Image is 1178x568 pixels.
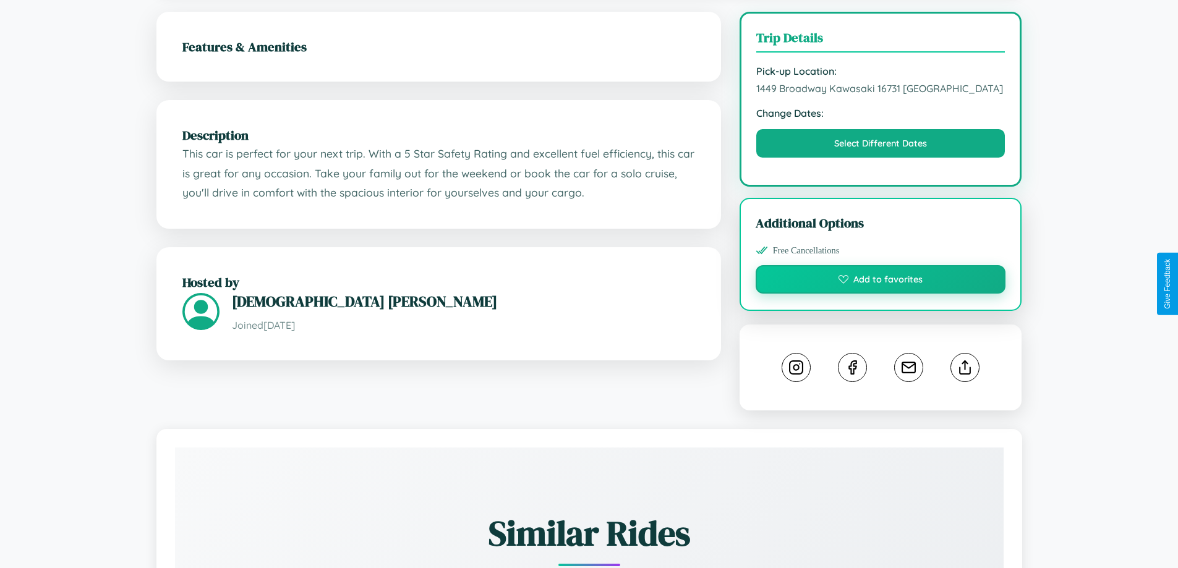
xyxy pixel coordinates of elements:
strong: Change Dates: [756,107,1005,119]
button: Add to favorites [756,265,1006,294]
h2: Similar Rides [218,509,960,557]
strong: Pick-up Location: [756,65,1005,77]
button: Select Different Dates [756,129,1005,158]
span: Free Cancellations [773,245,840,256]
p: This car is perfect for your next trip. With a 5 Star Safety Rating and excellent fuel efficiency... [182,144,695,203]
h3: Additional Options [756,214,1006,232]
h2: Features & Amenities [182,38,695,56]
h2: Hosted by [182,273,695,291]
span: 1449 Broadway Kawasaki 16731 [GEOGRAPHIC_DATA] [756,82,1005,95]
h2: Description [182,126,695,144]
p: Joined [DATE] [232,316,695,334]
div: Give Feedback [1163,259,1172,309]
h3: [DEMOGRAPHIC_DATA] [PERSON_NAME] [232,291,695,312]
h3: Trip Details [756,28,1005,53]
